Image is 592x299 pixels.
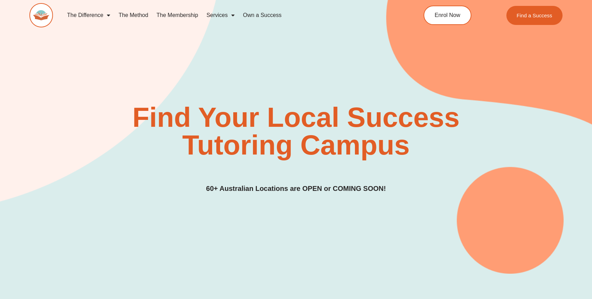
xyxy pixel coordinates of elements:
span: Enrol Now [435,12,460,18]
span: Find a Success [516,13,552,18]
h2: Find Your Local Success Tutoring Campus [86,104,506,159]
a: Own a Success [239,7,286,23]
h3: 60+ Australian Locations are OPEN or COMING SOON! [206,183,386,194]
a: Find a Success [506,6,563,25]
a: The Method [114,7,152,23]
nav: Menu [63,7,393,23]
a: The Difference [63,7,115,23]
a: Services [202,7,239,23]
a: Enrol Now [424,6,471,25]
a: The Membership [153,7,202,23]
